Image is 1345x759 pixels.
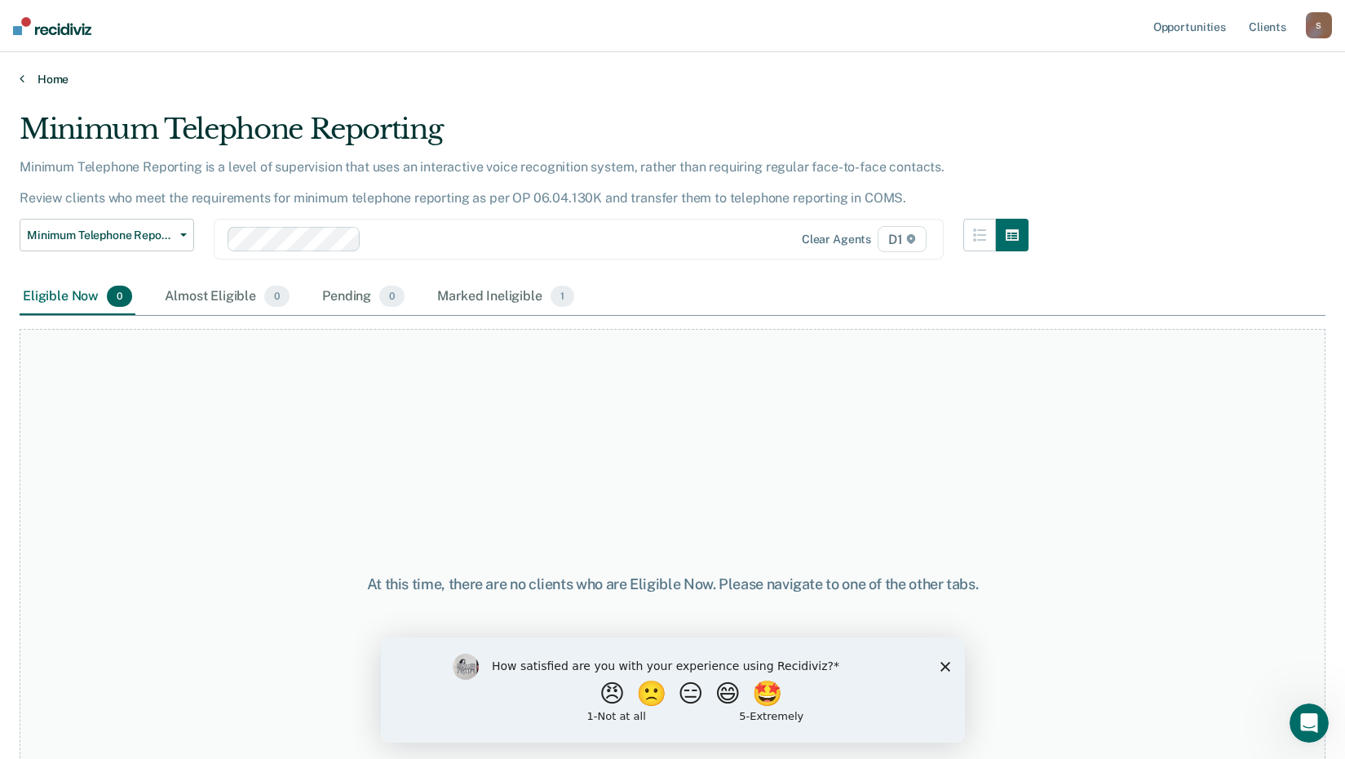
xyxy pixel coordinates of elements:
[379,286,405,307] span: 0
[20,279,135,315] div: Eligible Now0
[1306,12,1332,38] button: S
[161,279,293,315] div: Almost Eligible0
[20,159,945,206] p: Minimum Telephone Reporting is a level of supervision that uses an interactive voice recognition ...
[27,229,174,242] span: Minimum Telephone Reporting
[20,219,194,251] button: Minimum Telephone Reporting
[1290,704,1329,743] iframe: Intercom live chat
[319,279,408,315] div: Pending0
[551,286,574,307] span: 1
[20,72,1325,87] a: Home
[20,113,1029,159] div: Minimum Telephone Reporting
[802,233,871,246] div: Clear agents
[347,575,999,593] div: At this time, there are no clients who are Eligible Now. Please navigate to one of the other tabs.
[434,279,577,315] div: Marked Ineligible1
[264,286,290,307] span: 0
[878,226,927,252] span: D1
[107,286,132,307] span: 0
[381,637,965,743] iframe: Survey by Kim from Recidiviz
[13,17,91,35] img: Recidiviz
